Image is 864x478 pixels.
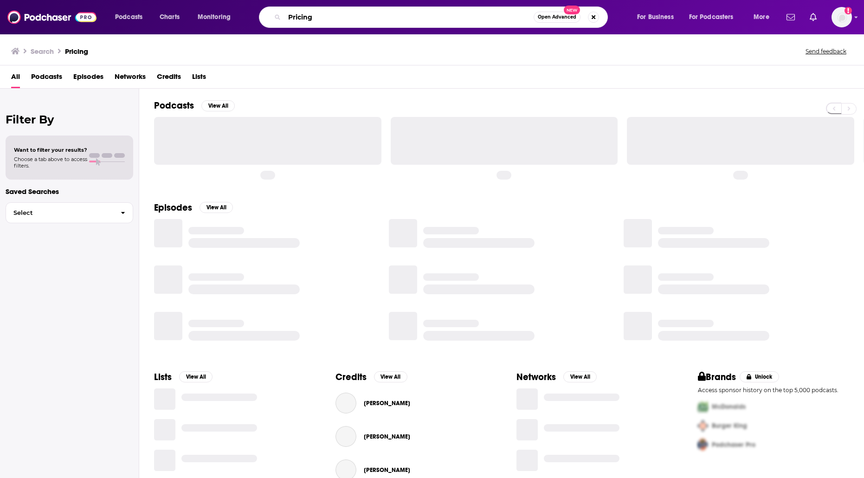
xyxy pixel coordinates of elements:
[268,6,617,28] div: Search podcasts, credits, & more...
[335,371,367,383] h2: Credits
[832,7,852,27] button: Show profile menu
[154,10,185,25] a: Charts
[115,11,142,24] span: Podcasts
[364,400,410,407] a: Jon Manning
[6,187,133,196] p: Saved Searches
[154,202,192,213] h2: Episodes
[154,100,194,111] h2: Podcasts
[6,113,133,126] h2: Filter By
[198,11,231,24] span: Monitoring
[712,440,755,448] span: Podchaser Pro
[6,202,133,223] button: Select
[740,371,779,382] button: Unlock
[364,466,410,474] a: Bill Wilson
[335,422,487,452] button: Chris MeleChris Mele
[747,10,781,25] button: open menu
[200,202,233,213] button: View All
[516,371,556,383] h2: Networks
[154,202,233,213] a: EpisodesView All
[11,69,20,88] a: All
[364,433,410,440] a: Chris Mele
[712,421,747,429] span: Burger King
[806,9,820,25] a: Show notifications dropdown
[689,11,734,24] span: For Podcasters
[179,371,213,382] button: View All
[109,10,155,25] button: open menu
[191,10,243,25] button: open menu
[192,69,206,88] a: Lists
[698,371,736,383] h2: Brands
[564,6,580,14] span: New
[754,11,769,24] span: More
[364,433,410,440] span: [PERSON_NAME]
[694,397,712,416] img: First Pro Logo
[694,435,712,454] img: Third Pro Logo
[154,371,172,383] h2: Lists
[637,11,674,24] span: For Business
[14,156,87,169] span: Choose a tab above to access filters.
[335,371,407,383] a: CreditsView All
[364,466,410,474] span: [PERSON_NAME]
[694,416,712,435] img: Second Pro Logo
[374,371,407,382] button: View All
[783,9,799,25] a: Show notifications dropdown
[832,7,852,27] span: Logged in as ABolliger
[364,400,410,407] span: [PERSON_NAME]
[538,15,576,19] span: Open Advanced
[6,210,113,216] span: Select
[160,11,180,24] span: Charts
[563,371,597,382] button: View All
[698,387,850,394] p: Access sponsor history on the top 5,000 podcasts.
[534,12,580,23] button: Open AdvancedNew
[115,69,146,88] a: Networks
[683,10,747,25] button: open menu
[201,100,235,111] button: View All
[832,7,852,27] img: User Profile
[631,10,685,25] button: open menu
[154,100,235,111] a: PodcastsView All
[712,402,746,410] span: McDonalds
[803,47,849,55] button: Send feedback
[845,7,852,14] svg: Add a profile image
[284,10,534,25] input: Search podcasts, credits, & more...
[154,371,213,383] a: ListsView All
[516,371,597,383] a: NetworksView All
[7,8,97,26] img: Podchaser - Follow, Share and Rate Podcasts
[73,69,103,88] a: Episodes
[335,388,487,418] button: Jon ManningJon Manning
[335,426,356,447] a: Chris Mele
[157,69,181,88] a: Credits
[14,147,87,153] span: Want to filter your results?
[335,393,356,413] a: Jon Manning
[31,69,62,88] a: Podcasts
[65,47,88,56] h3: Pricing
[31,47,54,56] h3: Search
